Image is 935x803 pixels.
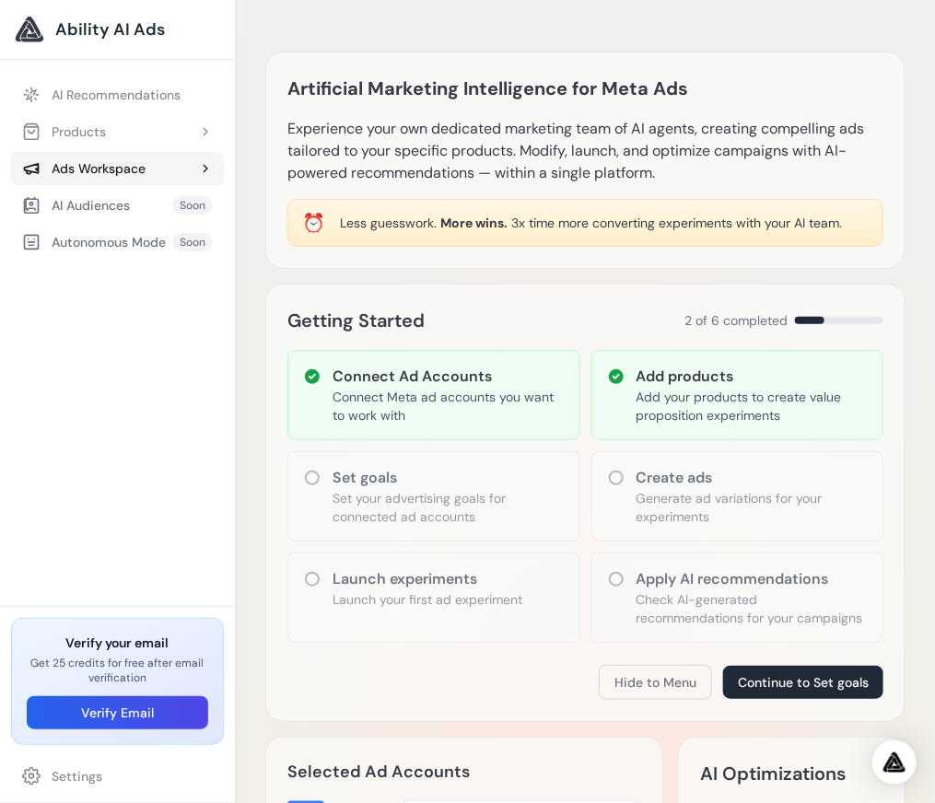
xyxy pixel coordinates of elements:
button: Verify Email [27,696,208,729]
h1: Artificial Marketing Intelligence for Meta Ads [287,74,688,103]
p: Add your products to create value proposition experiments [637,388,869,425]
p: Set your advertising goals for connected ad accounts [333,489,565,526]
div: Ads Workspace [22,159,146,178]
span: Ability AI Ads [55,17,165,42]
p: Experience your own dedicated marketing team of AI agents, creating compelling ads tailored to yo... [287,118,883,184]
span: More wins. [440,215,508,231]
h2: Selected Ad Accounts [287,759,641,785]
a: AI Recommendations [11,78,224,111]
button: Hide to Menu [599,665,712,700]
span: Soon [172,233,213,251]
h2: AI Optimizations [700,759,846,788]
div: Products [22,122,106,141]
div: Autonomous Mode [22,233,166,251]
p: Generate ad variations for your experiments [637,489,869,526]
h3: Connect Ad Accounts [333,366,565,388]
a: Ability AI Ads [15,15,220,44]
span: 2 of 6 completed [684,311,788,330]
span: Less guesswork. [340,215,437,231]
p: Connect Meta ad accounts you want to work with [333,388,565,425]
h3: Set goals [333,467,565,489]
button: Ads Workspace [11,152,224,185]
h3: Verify your email [27,634,208,652]
div: Open Intercom Messenger [872,740,917,785]
h3: Apply AI recommendations [637,568,869,590]
div: ⏰ [302,210,325,236]
button: Continue to Set goals [723,666,883,699]
h3: Launch experiments [333,568,522,590]
p: Launch your first ad experiment [333,590,522,609]
h3: Add products [637,366,869,388]
div: AI Audiences [22,196,130,215]
button: Products [11,115,224,148]
h3: Create ads [637,467,869,489]
h2: Getting Started [287,306,425,335]
p: Check AI-generated recommendations for your campaigns [637,590,869,627]
a: Settings [11,760,224,793]
span: Soon [172,196,213,215]
p: Get 25 credits for free after email verification [27,656,208,685]
span: 3x time more converting experiments with your AI team. [511,215,842,231]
